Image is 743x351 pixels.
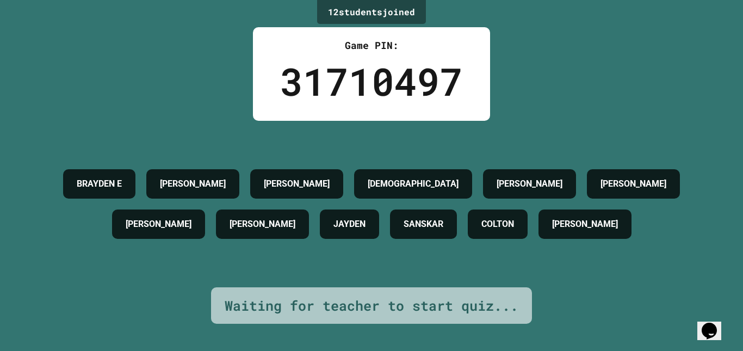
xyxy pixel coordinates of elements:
[333,218,366,231] h4: JAYDEN
[225,295,518,316] div: Waiting for teacher to start quiz...
[264,177,330,190] h4: [PERSON_NAME]
[280,38,463,53] div: Game PIN:
[160,177,226,190] h4: [PERSON_NAME]
[230,218,295,231] h4: [PERSON_NAME]
[600,177,666,190] h4: [PERSON_NAME]
[126,218,191,231] h4: [PERSON_NAME]
[77,177,122,190] h4: BRAYDEN E
[280,53,463,110] div: 31710497
[697,307,732,340] iframe: To enrich screen reader interactions, please activate Accessibility in Grammarly extension settings
[404,218,443,231] h4: SANSKAR
[552,218,618,231] h4: [PERSON_NAME]
[481,218,514,231] h4: COLTON
[497,177,562,190] h4: [PERSON_NAME]
[368,177,459,190] h4: [DEMOGRAPHIC_DATA]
